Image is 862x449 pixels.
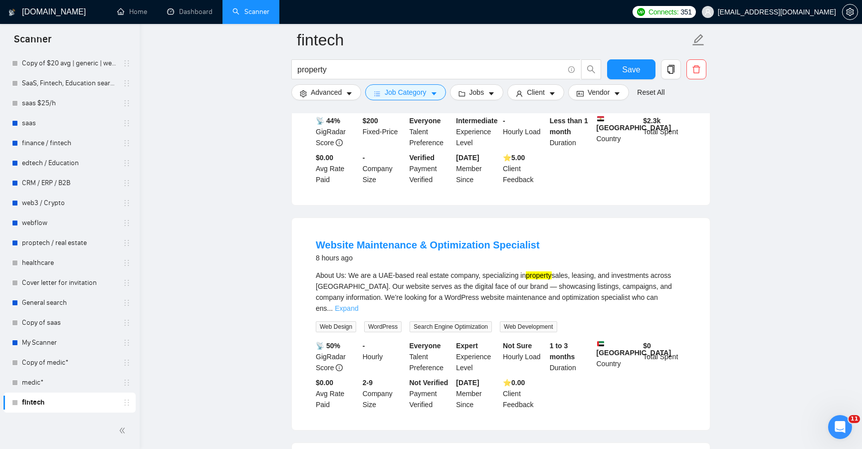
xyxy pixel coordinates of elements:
[22,333,117,353] a: My Scanner
[22,313,117,333] a: Copy of saas
[643,342,651,350] b: $ 0
[22,173,117,193] a: CRM / ERP / B2B
[117,7,147,16] a: homeHome
[123,399,131,407] span: holder
[316,342,340,350] b: 📡 50%
[123,339,131,347] span: holder
[314,377,361,410] div: Avg Rate Paid
[123,159,131,167] span: holder
[316,239,540,250] a: Website Maintenance & Optimization Specialist
[687,65,706,74] span: delete
[22,153,117,173] a: edtech / Education
[232,7,269,16] a: searchScanner
[526,271,551,279] mark: property
[123,199,131,207] span: holder
[454,340,501,373] div: Experience Level
[300,90,307,97] span: setting
[123,179,131,187] span: holder
[22,253,117,273] a: healthcare
[361,152,408,185] div: Company Size
[363,154,365,162] b: -
[582,65,601,74] span: search
[410,379,448,387] b: Not Verified
[123,119,131,127] span: holder
[364,321,402,332] span: WordPress
[431,90,437,97] span: caret-down
[123,79,131,87] span: holder
[365,84,445,100] button: barsJob Categorycaret-down
[316,154,333,162] b: $0.00
[363,379,373,387] b: 2-9
[363,342,365,350] b: -
[408,340,454,373] div: Talent Preference
[661,65,680,74] span: copy
[336,139,343,146] span: info-circle
[648,6,678,17] span: Connects:
[607,59,655,79] button: Save
[686,59,706,79] button: delete
[637,8,645,16] img: upwork-logo.png
[311,87,342,98] span: Advanced
[595,115,642,148] div: Country
[568,66,575,73] span: info-circle
[614,90,621,97] span: caret-down
[123,239,131,247] span: holder
[22,353,117,373] a: Copy of medic*
[500,321,557,332] span: Web Development
[454,115,501,148] div: Experience Level
[842,4,858,20] button: setting
[361,340,408,373] div: Hourly
[588,87,610,98] span: Vendor
[361,115,408,148] div: Fixed-Price
[503,117,505,125] b: -
[363,117,378,125] b: $ 200
[469,87,484,98] span: Jobs
[123,99,131,107] span: holder
[336,364,343,371] span: info-circle
[501,115,548,148] div: Hourly Load
[22,113,117,133] a: saas
[692,33,705,46] span: edit
[568,84,629,100] button: idcardVendorcaret-down
[581,59,601,79] button: search
[622,63,640,76] span: Save
[22,273,117,293] a: Cover letter for invitation
[123,379,131,387] span: holder
[123,319,131,327] span: holder
[291,84,361,100] button: settingAdvancedcaret-down
[314,115,361,148] div: GigRadar Score
[316,270,686,314] div: About Us: We are a UAE-based real estate company, specializing in sales, leasing, and investments...
[22,373,117,393] a: medic*
[123,259,131,267] span: holder
[456,117,497,125] b: Intermediate
[22,293,117,313] a: General search
[527,87,545,98] span: Client
[410,117,441,125] b: Everyone
[410,342,441,350] b: Everyone
[316,252,540,264] div: 8 hours ago
[704,8,711,15] span: user
[458,90,465,97] span: folder
[346,90,353,97] span: caret-down
[410,154,435,162] b: Verified
[123,359,131,367] span: holder
[456,342,478,350] b: Expert
[361,377,408,410] div: Company Size
[548,340,595,373] div: Duration
[314,152,361,185] div: Avg Rate Paid
[123,59,131,67] span: holder
[597,340,604,347] img: 🇦🇪
[597,115,671,132] b: [GEOGRAPHIC_DATA]
[314,340,361,373] div: GigRadar Score
[501,152,548,185] div: Client Feedback
[410,321,492,332] span: Search Engine Optimization
[507,84,564,100] button: userClientcaret-down
[597,340,671,357] b: [GEOGRAPHIC_DATA]
[550,342,575,361] b: 1 to 3 months
[595,340,642,373] div: Country
[488,90,495,97] span: caret-down
[454,377,501,410] div: Member Since
[22,393,117,413] a: fintech
[22,193,117,213] a: web3 / Crypto
[8,4,15,20] img: logo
